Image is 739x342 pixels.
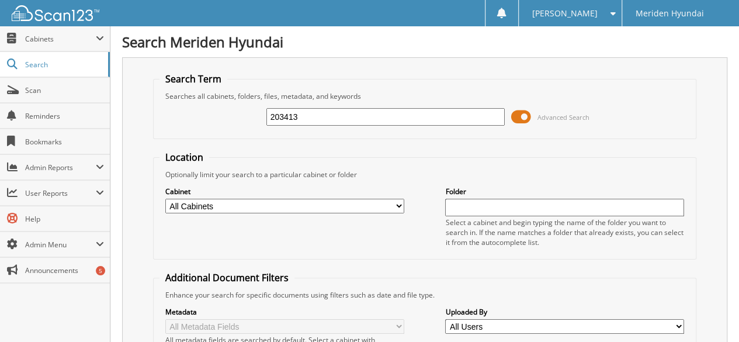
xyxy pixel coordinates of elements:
[159,72,227,85] legend: Search Term
[636,10,704,17] span: Meriden Hyundai
[159,151,209,164] legend: Location
[25,111,104,121] span: Reminders
[25,85,104,95] span: Scan
[159,271,294,284] legend: Additional Document Filters
[25,188,96,198] span: User Reports
[537,113,589,122] span: Advanced Search
[25,137,104,147] span: Bookmarks
[445,307,684,317] label: Uploaded By
[165,186,404,196] label: Cabinet
[159,170,690,179] div: Optionally limit your search to a particular cabinet or folder
[96,266,105,275] div: 5
[532,10,597,17] span: [PERSON_NAME]
[25,60,102,70] span: Search
[445,186,684,196] label: Folder
[159,91,690,101] div: Searches all cabinets, folders, files, metadata, and keywords
[159,290,690,300] div: Enhance your search for specific documents using filters such as date and file type.
[681,286,739,342] iframe: Chat Widget
[122,32,727,51] h1: Search Meriden Hyundai
[25,214,104,224] span: Help
[25,34,96,44] span: Cabinets
[165,307,404,317] label: Metadata
[445,217,684,247] div: Select a cabinet and begin typing the name of the folder you want to search in. If the name match...
[12,5,99,21] img: scan123-logo-white.svg
[25,240,96,250] span: Admin Menu
[25,265,104,275] span: Announcements
[25,163,96,172] span: Admin Reports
